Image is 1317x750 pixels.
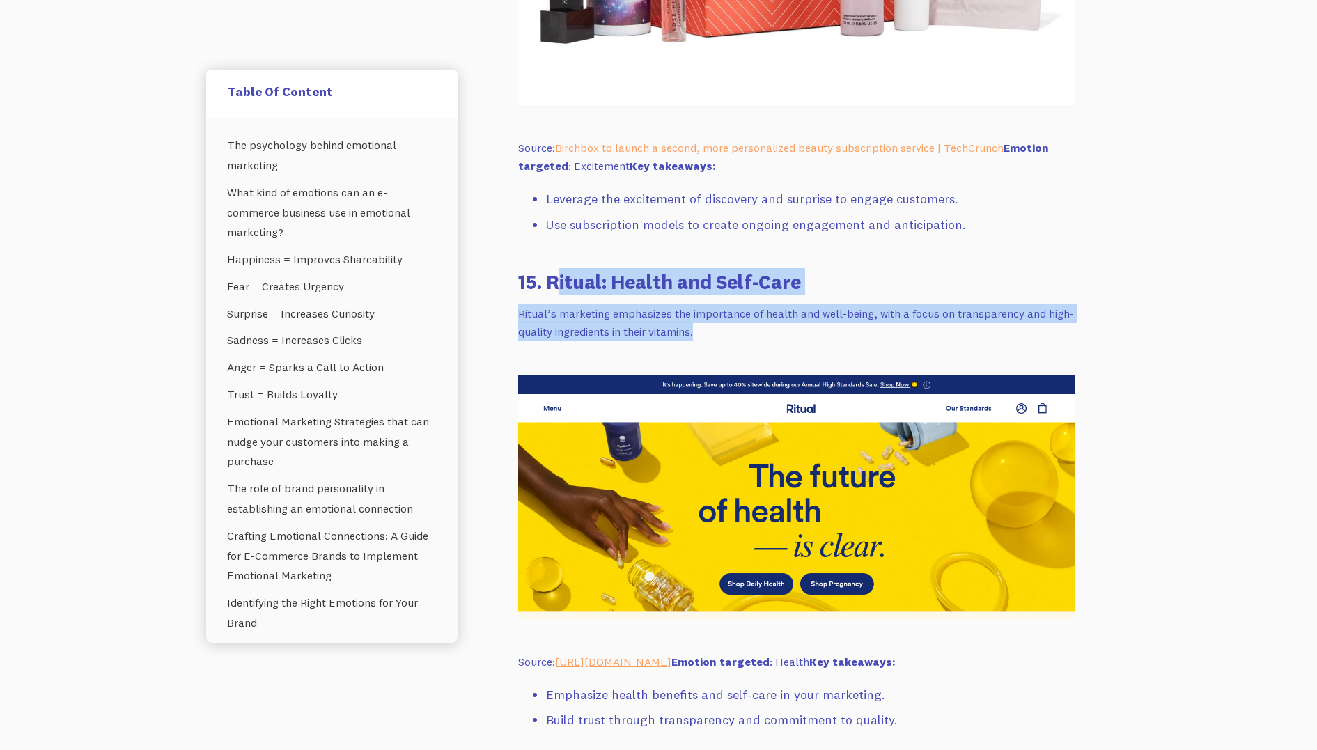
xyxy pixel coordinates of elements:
a: Anger = Sparks a Call to Action [227,354,437,382]
a: Happiness = Improves Shareability [227,246,437,273]
p: Ritual’s marketing emphasizes the importance of health and well-being, with a focus on transparen... [518,304,1075,341]
strong: Key takeaways: [809,655,895,669]
li: Emphasize health benefits and self-care in your marketing. [546,685,1075,705]
a: The role of brand personality in establishing an emotional connection [227,476,437,523]
a: Surprise = Increases Curiosity [227,300,437,327]
a: Sadness = Increases Clicks [227,327,437,354]
strong: Emotion targeted [671,655,770,669]
h3: 15. Ritual: Health and Self-Care [518,268,1075,295]
li: Use subscription models to create ongoing engagement and anticipation. [546,215,1075,235]
li: Build trust through transparency and commitment to quality. [546,710,1075,731]
a: Crafting Emotionally Resonant Content [227,636,437,664]
a: Fear = Creates Urgency [227,273,437,300]
p: Source: : Excitement [518,139,1075,175]
h5: Table Of Content [227,84,437,100]
a: Emotional Marketing Strategies that can nudge your customers into making a purchase [227,408,437,475]
p: Source: : Health [518,653,1075,671]
strong: Emotion targeted [518,141,1049,173]
a: [URL][DOMAIN_NAME] [555,655,671,669]
a: Trust = Builds Loyalty [227,381,437,408]
a: Identifying the Right Emotions for Your Brand [227,590,437,637]
a: Birchbox to launch a second, more personalized beauty subscription service | TechCrunch [555,141,1004,155]
a: What kind of emotions can an e-commerce business use in emotional marketing? [227,179,437,246]
strong: Key takeaways: [630,159,715,173]
a: Crafting Emotional Connections: A Guide for E-Commerce Brands to Implement Emotional Marketing [227,522,437,589]
li: Leverage the excitement of discovery and surprise to engage customers. [546,189,1075,210]
a: The psychology behind emotional marketing [227,132,437,179]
